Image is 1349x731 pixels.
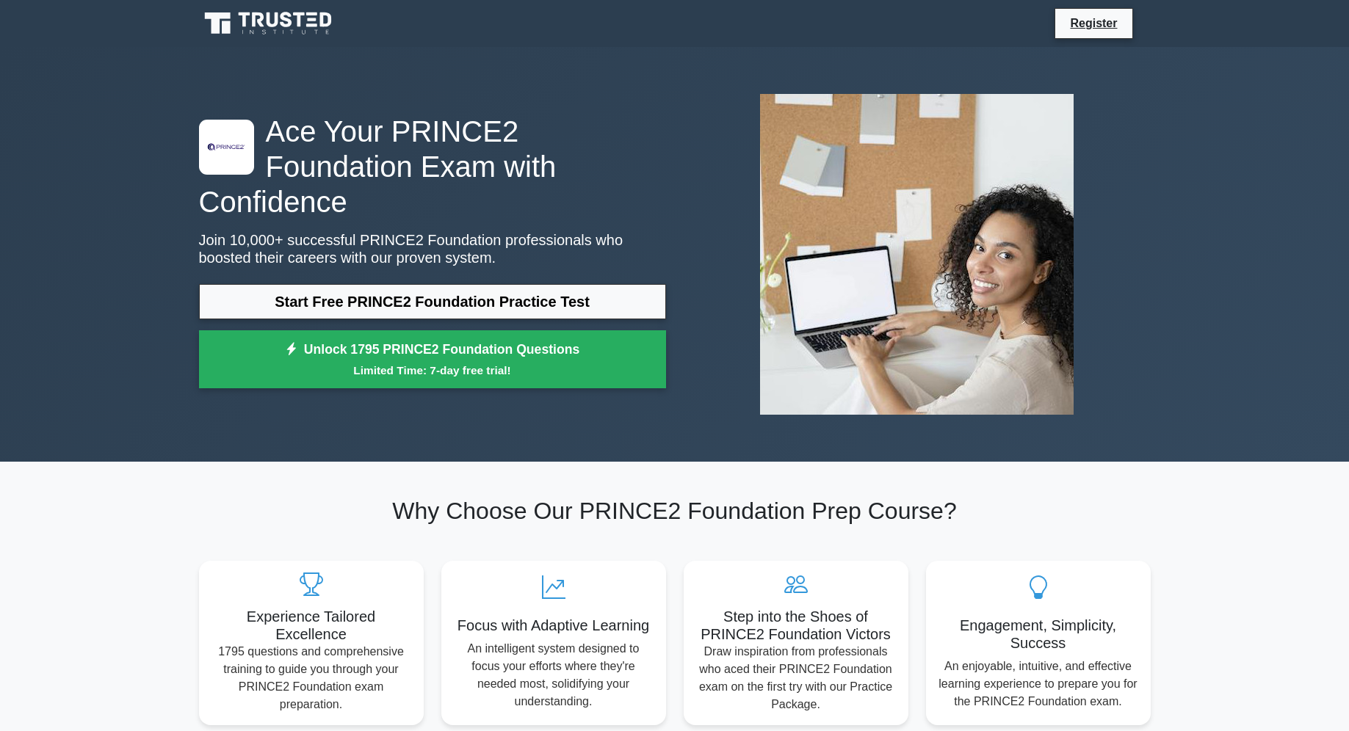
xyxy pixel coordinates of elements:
h2: Why Choose Our PRINCE2 Foundation Prep Course? [199,497,1151,525]
p: An enjoyable, intuitive, and effective learning experience to prepare you for the PRINCE2 Foundat... [938,658,1139,710]
h5: Experience Tailored Excellence [211,608,412,643]
a: Start Free PRINCE2 Foundation Practice Test [199,284,666,319]
p: Draw inspiration from professionals who aced their PRINCE2 Foundation exam on the first try with ... [695,643,897,713]
small: Limited Time: 7-day free trial! [217,362,648,379]
h5: Engagement, Simplicity, Success [938,617,1139,652]
p: Join 10,000+ successful PRINCE2 Foundation professionals who boosted their careers with our prove... [199,231,666,266]
a: Register [1061,14,1126,32]
p: 1795 questions and comprehensive training to guide you through your PRINCE2 Foundation exam prepa... [211,643,412,713]
h5: Step into the Shoes of PRINCE2 Foundation Victors [695,608,897,643]
a: Unlock 1795 PRINCE2 Foundation QuestionsLimited Time: 7-day free trial! [199,330,666,389]
h5: Focus with Adaptive Learning [453,617,654,634]
p: An intelligent system designed to focus your efforts where they're needed most, solidifying your ... [453,640,654,710]
h1: Ace Your PRINCE2 Foundation Exam with Confidence [199,114,666,219]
